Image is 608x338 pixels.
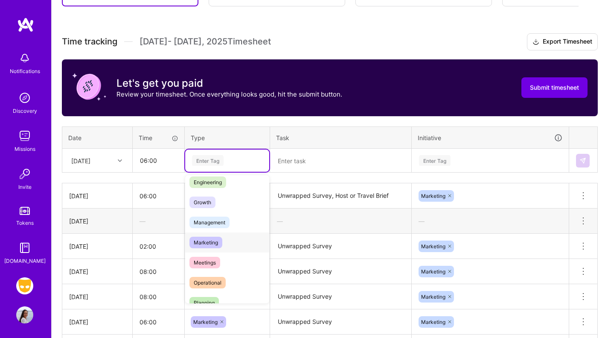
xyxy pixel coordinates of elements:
h3: Let's get you paid [116,77,342,90]
img: tokens [20,207,30,215]
button: Submit timesheet [521,77,588,98]
div: Missions [15,144,35,153]
div: [DATE] [69,191,125,200]
span: Marketing [193,319,218,325]
input: HH:MM [133,285,184,308]
div: [DATE] [69,217,125,226]
div: Notifications [10,67,40,76]
img: Grindr: Product & Marketing [16,277,33,294]
div: — [412,210,569,232]
img: guide book [16,239,33,256]
span: Engineering [189,176,226,188]
span: Management [189,217,230,228]
span: Meetings [189,257,220,268]
span: Time tracking [62,36,117,47]
div: — [133,210,184,232]
textarea: Unwrapped Survey [271,310,410,334]
span: Submit timesheet [530,83,579,92]
input: HH:MM [133,260,184,283]
div: Initiative [418,133,563,143]
input: HH:MM [133,235,184,258]
div: Enter Tag [192,154,224,167]
div: [DATE] [71,156,90,165]
textarea: Unwrapped Survey [271,235,410,258]
span: Marketing [421,268,445,275]
div: [DATE] [69,317,125,326]
i: icon Chevron [118,159,122,163]
span: Marketing [421,243,445,250]
div: Tokens [16,218,34,227]
textarea: Unwrapped Survey, Host or Travel Brief [271,184,410,208]
input: HH:MM [133,311,184,333]
span: Marketing [421,294,445,300]
div: Enter Tag [419,154,451,167]
th: Date [62,126,133,149]
i: icon Download [532,38,539,47]
div: Invite [18,182,32,191]
img: coin [72,70,106,104]
span: Planning [189,297,219,309]
div: Discovery [13,106,37,115]
img: Invite [16,165,33,182]
th: Type [185,126,270,149]
a: User Avatar [14,306,35,323]
img: discovery [16,89,33,106]
span: Operational [189,277,226,288]
img: Submit [579,157,586,164]
span: Marketing [189,237,222,248]
div: [DOMAIN_NAME] [4,256,46,265]
span: Marketing [421,193,445,199]
textarea: Unwrapped Survey [271,285,410,309]
a: Grindr: Product & Marketing [14,277,35,294]
div: [DATE] [69,267,125,276]
img: User Avatar [16,306,33,323]
div: — [270,210,411,232]
span: [DATE] - [DATE] , 2025 Timesheet [140,36,271,47]
span: Growth [189,197,215,208]
div: [DATE] [69,292,125,301]
img: bell [16,50,33,67]
input: HH:MM [133,149,184,172]
button: Export Timesheet [527,33,598,50]
textarea: Unwrapped Survey [271,260,410,283]
p: Review your timesheet. Once everything looks good, hit the submit button. [116,90,342,99]
img: logo [17,17,34,32]
th: Task [270,126,412,149]
span: Marketing [421,319,445,325]
img: teamwork [16,127,33,144]
div: [DATE] [69,242,125,251]
div: Time [139,133,178,142]
input: HH:MM [133,185,184,207]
